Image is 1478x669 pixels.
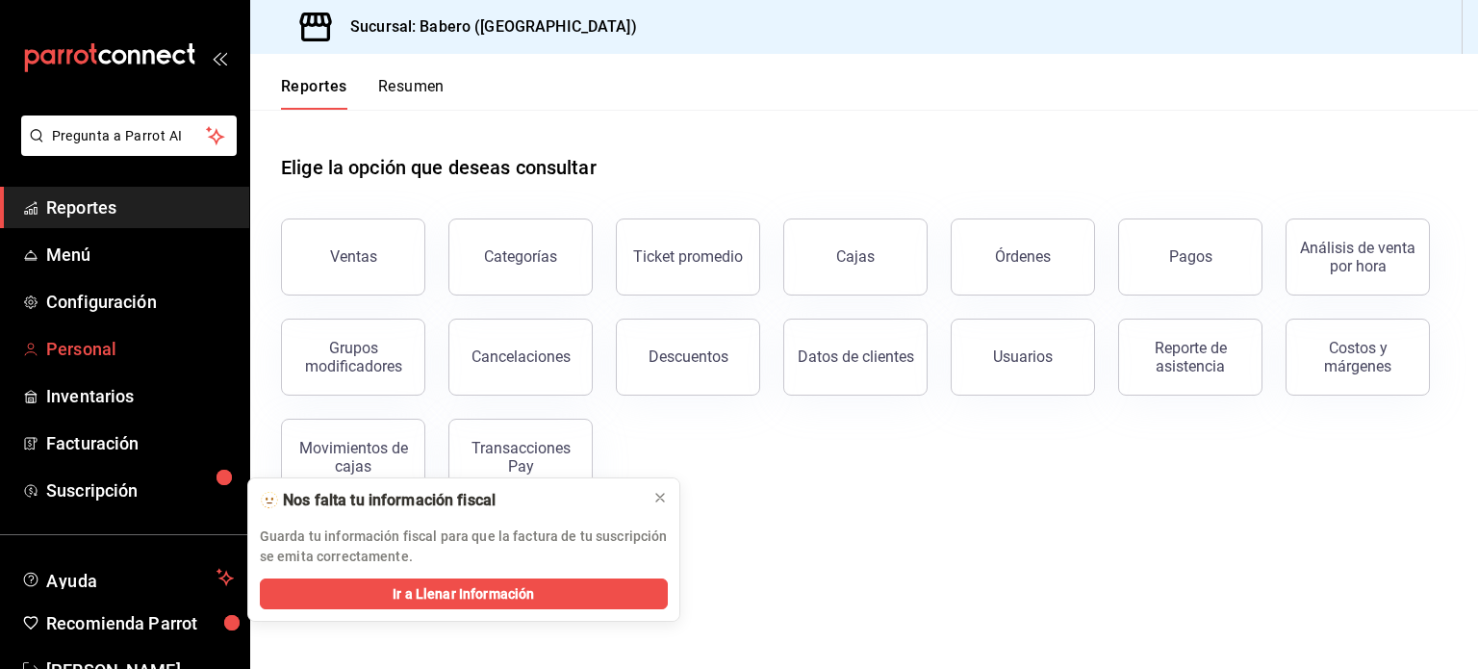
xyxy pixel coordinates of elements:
[46,336,234,362] span: Personal
[260,490,637,511] div: 🫥 Nos falta tu información fiscal
[46,610,234,636] span: Recomienda Parrot
[798,347,914,366] div: Datos de clientes
[1118,219,1262,296] button: Pagos
[393,584,534,605] span: Ir a Llenar Información
[1118,319,1262,396] button: Reporte de asistencia
[260,579,668,609] button: Ir a Llenar Información
[330,247,377,266] div: Ventas
[1298,239,1417,275] div: Análisis de venta por hora
[281,319,425,396] button: Grupos modificadores
[471,347,571,366] div: Cancelaciones
[46,194,234,220] span: Reportes
[633,247,743,266] div: Ticket promedio
[993,347,1053,366] div: Usuarios
[46,477,234,503] span: Suscripción
[378,77,445,110] button: Resumen
[13,140,237,160] a: Pregunta a Parrot AI
[836,247,875,266] div: Cajas
[293,339,413,375] div: Grupos modificadores
[293,439,413,476] div: Movimientos de cajas
[281,219,425,296] button: Ventas
[616,219,760,296] button: Ticket promedio
[616,319,760,396] button: Descuentos
[260,527,668,567] p: Guarda tu información fiscal para que la factura de tu suscripción se emita correctamente.
[951,319,1095,396] button: Usuarios
[1286,319,1430,396] button: Costos y márgenes
[52,126,207,146] span: Pregunta a Parrot AI
[46,566,209,589] span: Ayuda
[484,247,557,266] div: Categorías
[995,247,1051,266] div: Órdenes
[783,219,928,296] button: Cajas
[448,419,593,496] button: Transacciones Pay
[281,153,597,182] h1: Elige la opción que deseas consultar
[46,289,234,315] span: Configuración
[335,15,637,39] h3: Sucursal: Babero ([GEOGRAPHIC_DATA])
[448,219,593,296] button: Categorías
[649,347,728,366] div: Descuentos
[461,439,580,476] div: Transacciones Pay
[46,430,234,456] span: Facturación
[1169,247,1212,266] div: Pagos
[281,419,425,496] button: Movimientos de cajas
[1131,339,1250,375] div: Reporte de asistencia
[212,50,227,65] button: open_drawer_menu
[448,319,593,396] button: Cancelaciones
[281,77,347,110] button: Reportes
[281,77,445,110] div: navigation tabs
[1286,219,1430,296] button: Análisis de venta por hora
[783,319,928,396] button: Datos de clientes
[951,219,1095,296] button: Órdenes
[46,242,234,268] span: Menú
[1298,339,1417,375] div: Costos y márgenes
[46,383,234,409] span: Inventarios
[21,116,237,156] button: Pregunta a Parrot AI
